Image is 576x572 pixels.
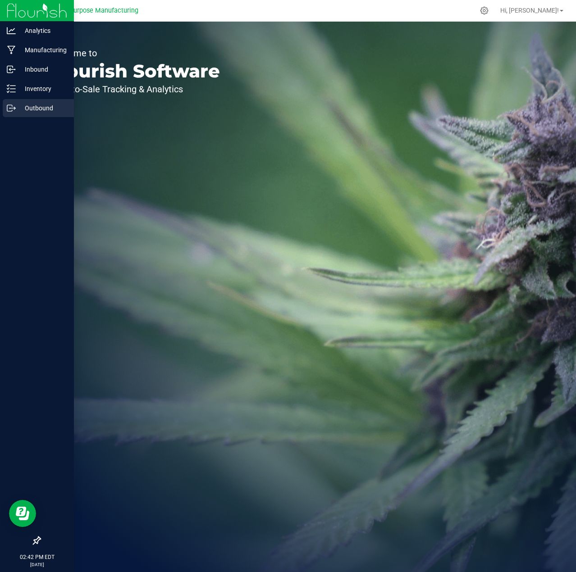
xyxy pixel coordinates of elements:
[500,7,559,14] span: Hi, [PERSON_NAME]!
[7,26,16,35] inline-svg: Analytics
[46,7,138,14] span: Greater Purpose Manufacturing
[49,49,220,58] p: Welcome to
[4,561,70,568] p: [DATE]
[7,84,16,93] inline-svg: Inventory
[4,553,70,561] p: 02:42 PM EDT
[7,65,16,74] inline-svg: Inbound
[16,64,70,75] p: Inbound
[49,62,220,80] p: Flourish Software
[16,103,70,113] p: Outbound
[16,45,70,55] p: Manufacturing
[7,45,16,54] inline-svg: Manufacturing
[49,85,220,94] p: Seed-to-Sale Tracking & Analytics
[16,25,70,36] p: Analytics
[7,104,16,113] inline-svg: Outbound
[479,6,490,15] div: Manage settings
[9,500,36,527] iframe: Resource center
[16,83,70,94] p: Inventory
